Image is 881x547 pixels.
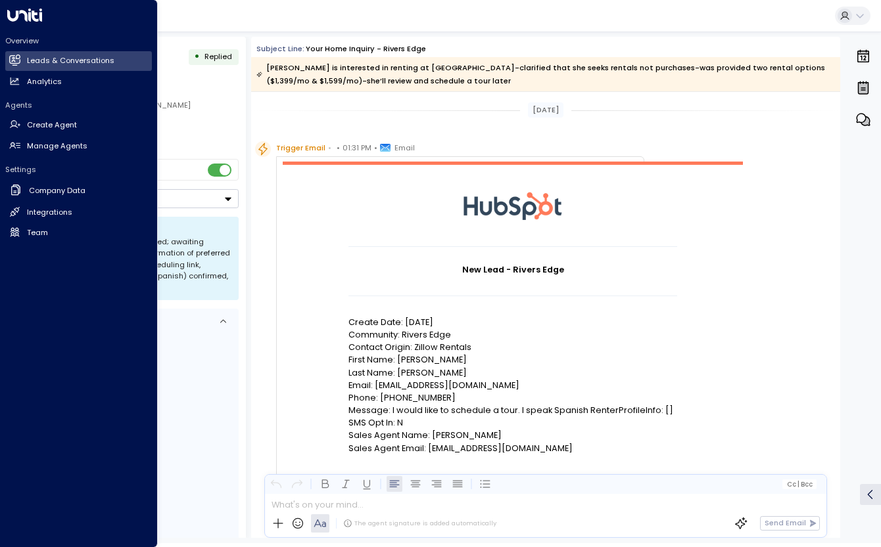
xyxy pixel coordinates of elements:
div: [DATE] [528,102,563,118]
h2: Overview [5,35,152,46]
a: Create Agent [5,116,152,135]
span: Subject Line: [256,43,304,54]
p: SMS Opt In: N [348,416,677,429]
h2: Agents [5,100,152,110]
p: Last Name: [PERSON_NAME] [348,366,677,379]
a: Team [5,223,152,242]
img: HubSpot [464,165,562,246]
h1: New Lead - Rivers Edge [348,263,677,276]
h2: Settings [5,164,152,175]
div: [PERSON_NAME] is interested in renting at [GEOGRAPHIC_DATA]-clarified that she seeks rentals not ... [256,61,834,87]
p: Contact Origin: Zillow Rentals [348,341,677,353]
a: Integrations [5,202,152,222]
p: First Name: [PERSON_NAME] [348,353,677,366]
a: Manage Agents [5,136,152,156]
span: • [328,141,331,154]
a: Company Data [5,180,152,202]
button: Undo [268,476,284,492]
a: Analytics [5,72,152,91]
div: The agent signature is added automatically [343,519,496,528]
span: | [798,481,799,488]
span: Replied [204,51,232,62]
div: • [194,47,200,66]
button: Cc|Bcc [782,479,817,489]
h2: Leads & Conversations [27,55,114,66]
div: Your Home Inquiry - Rivers Edge [306,43,426,55]
h2: Team [27,227,48,238]
span: • [374,141,377,154]
p: Message: I would like to schedule a tour. I speak Spanish RenterProfileInfo: [] [348,404,677,416]
span: 01:31 PM [343,141,371,154]
span: • [337,141,340,154]
h2: Analytics [27,76,62,87]
span: Email [394,141,415,154]
p: Phone: [PHONE_NUMBER] [348,391,677,404]
p: Email: [EMAIL_ADDRESS][DOMAIN_NAME] [348,379,677,391]
span: Cc Bcc [787,481,813,488]
h2: Integrations [27,207,72,218]
p: Sales Agent Email: [EMAIL_ADDRESS][DOMAIN_NAME] [348,442,677,454]
h2: Create Agent [27,120,77,131]
p: Community: Rivers Edge [348,328,677,341]
p: Sales Agent Name: [PERSON_NAME] [348,429,677,441]
p: Create Date: [DATE] [348,316,677,328]
button: Redo [289,476,305,492]
span: Trigger Email [276,141,325,154]
h2: Manage Agents [27,141,87,152]
h2: Company Data [29,185,85,196]
a: Leads & Conversations [5,51,152,71]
